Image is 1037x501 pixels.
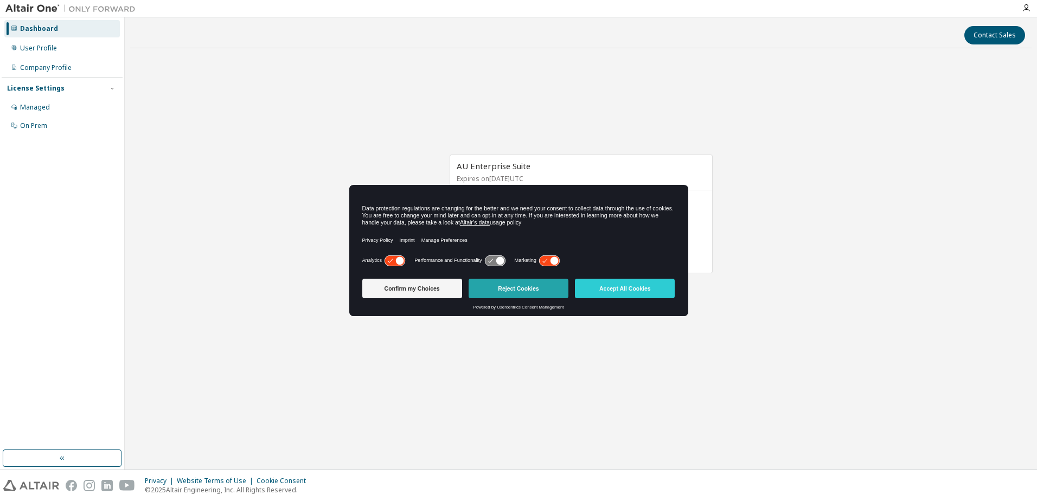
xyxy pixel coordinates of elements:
div: User Profile [20,44,57,53]
img: Altair One [5,3,141,14]
div: License Settings [7,84,65,93]
img: facebook.svg [66,480,77,491]
div: Managed [20,103,50,112]
div: Dashboard [20,24,58,33]
div: Privacy [145,477,177,485]
img: youtube.svg [119,480,135,491]
img: linkedin.svg [101,480,113,491]
div: Cookie Consent [257,477,312,485]
img: altair_logo.svg [3,480,59,491]
div: Website Terms of Use [177,477,257,485]
div: On Prem [20,121,47,130]
button: Contact Sales [964,26,1025,44]
p: Expires on [DATE] UTC [457,174,703,183]
span: AU Enterprise Suite [457,160,530,171]
img: instagram.svg [84,480,95,491]
div: Company Profile [20,63,72,72]
p: © 2025 Altair Engineering, Inc. All Rights Reserved. [145,485,312,494]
